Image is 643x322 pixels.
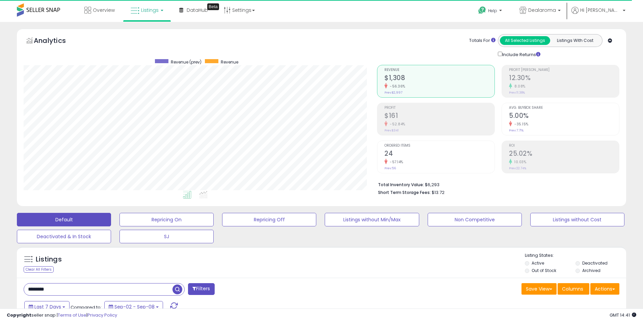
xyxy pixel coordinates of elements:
[384,106,494,110] span: Profit
[207,3,219,10] div: Tooltip anchor
[222,213,316,226] button: Repricing Off
[562,286,583,292] span: Columns
[384,68,494,72] span: Revenue
[500,36,550,45] button: All Selected Listings
[428,213,522,226] button: Non Competitive
[24,301,70,313] button: Last 7 Days
[525,252,626,259] p: Listing States:
[509,150,619,159] h2: 25.02%
[582,268,600,273] label: Archived
[87,312,117,318] a: Privacy Policy
[469,38,495,44] div: Totals For
[571,7,625,22] a: Hi [PERSON_NAME]
[119,230,214,243] button: SJ
[509,166,526,170] small: Prev: 22.74%
[384,112,494,121] h2: $161
[378,180,614,188] li: $6,293
[378,182,424,188] b: Total Inventory Value:
[473,1,509,22] a: Help
[58,312,86,318] a: Terms of Use
[528,7,556,14] span: Dealaroma
[24,266,54,273] div: Clear All Filters
[384,144,494,148] span: Ordered Items
[582,260,608,266] label: Deactivated
[532,268,556,273] label: Out of Stock
[384,150,494,159] h2: 24
[521,283,557,295] button: Save View
[17,230,111,243] button: Deactivated & In Stock
[188,283,214,295] button: Filters
[532,260,544,266] label: Active
[478,6,486,15] i: Get Help
[512,84,526,89] small: 8.08%
[590,283,619,295] button: Actions
[221,59,238,65] span: Revenue
[93,7,115,14] span: Overview
[509,144,619,148] span: ROI
[17,213,111,226] button: Default
[387,159,403,165] small: -57.14%
[509,91,525,95] small: Prev: 11.38%
[387,84,405,89] small: -56.36%
[378,190,431,195] b: Short Term Storage Fees:
[104,301,163,313] button: Sep-02 - Sep-08
[187,7,208,14] span: DataHub
[512,122,529,127] small: -35.15%
[171,59,202,65] span: Revenue (prev)
[7,312,117,319] div: seller snap | |
[509,112,619,121] h2: 5.00%
[7,312,31,318] strong: Copyright
[384,91,402,95] small: Prev: $2,997
[384,128,399,132] small: Prev: $341
[34,36,79,47] h5: Analytics
[580,7,621,14] span: Hi [PERSON_NAME]
[493,50,548,58] div: Include Returns
[509,128,524,132] small: Prev: 7.71%
[610,312,636,318] span: 2025-09-16 14:41 GMT
[509,74,619,83] h2: 12.30%
[530,213,624,226] button: Listings without Cost
[550,36,600,45] button: Listings With Cost
[512,159,526,165] small: 10.03%
[509,68,619,72] span: Profit [PERSON_NAME]
[384,74,494,83] h2: $1,308
[387,122,405,127] small: -52.84%
[384,166,396,170] small: Prev: 56
[141,7,159,14] span: Listings
[119,213,214,226] button: Repricing On
[36,255,62,264] h5: Listings
[488,8,497,14] span: Help
[432,189,445,196] span: $13.72
[558,283,589,295] button: Columns
[509,106,619,110] span: Avg. Buybox Share
[325,213,419,226] button: Listings without Min/Max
